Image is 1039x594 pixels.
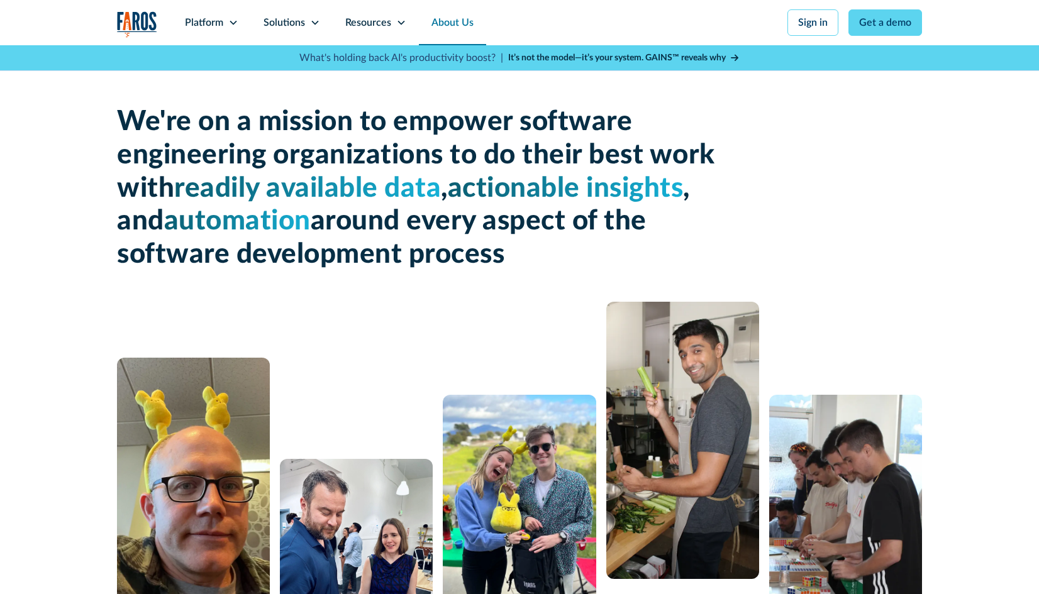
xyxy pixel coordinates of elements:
a: It’s not the model—it’s your system. GAINS™ reveals why [508,52,740,65]
a: Sign in [787,9,838,36]
img: Logo of the analytics and reporting company Faros. [117,11,157,37]
span: automation [164,207,311,235]
span: readily available data [174,175,441,202]
img: man cooking with celery [606,302,759,579]
a: home [117,11,157,37]
span: actionable insights [448,175,684,202]
a: Get a demo [848,9,922,36]
div: Solutions [264,15,305,30]
h1: We're on a mission to empower software engineering organizations to do their best work with , , a... [117,106,721,272]
strong: It’s not the model—it’s your system. GAINS™ reveals why [508,53,726,62]
p: What's holding back AI's productivity boost? | [299,50,503,65]
div: Resources [345,15,391,30]
div: Platform [185,15,223,30]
